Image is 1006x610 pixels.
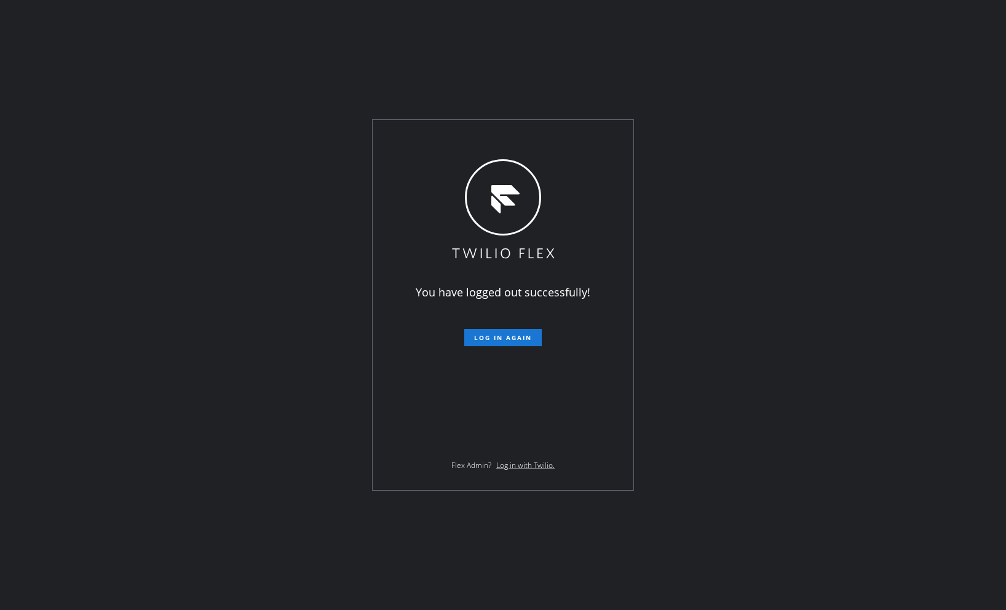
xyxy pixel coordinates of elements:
[496,460,555,470] a: Log in with Twilio.
[474,333,532,342] span: Log in again
[464,329,542,346] button: Log in again
[416,285,590,299] span: You have logged out successfully!
[451,460,491,470] span: Flex Admin?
